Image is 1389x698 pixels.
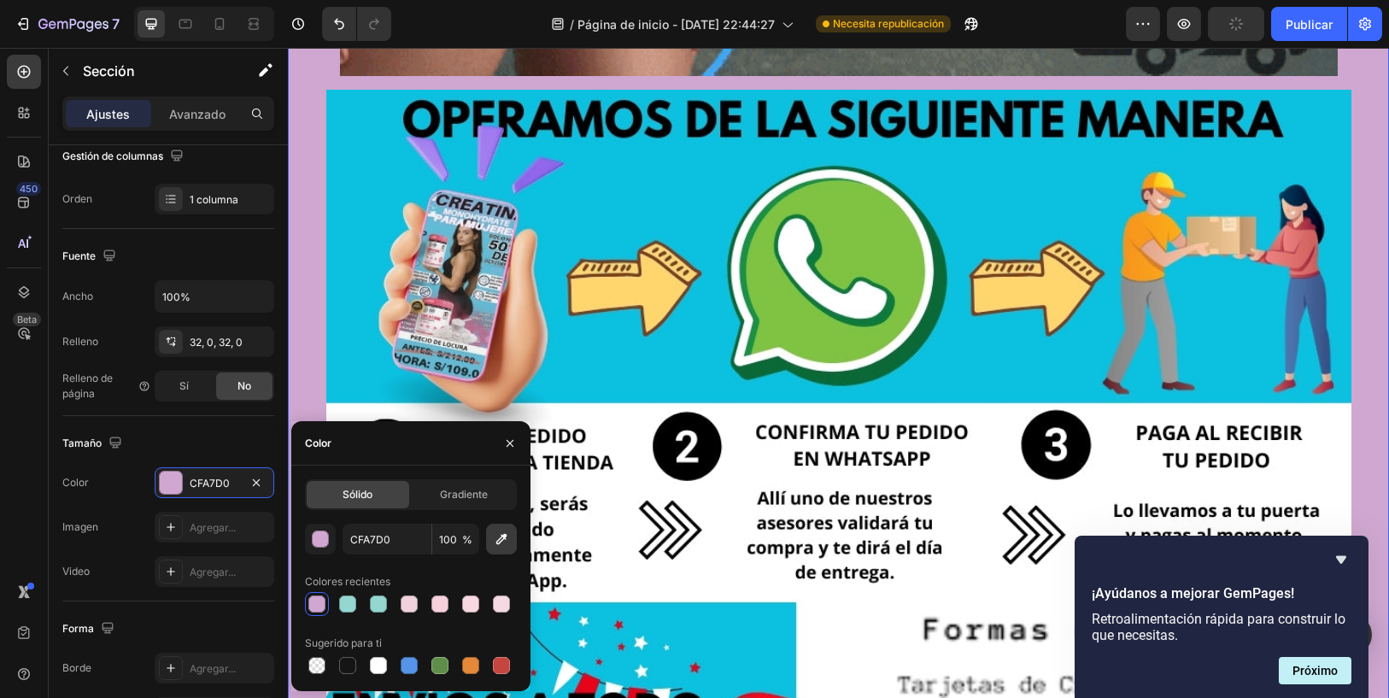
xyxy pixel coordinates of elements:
font: Página de inicio - [DATE] 22:44:27 [577,17,775,32]
font: Agregar... [190,521,236,534]
button: 7 [7,7,127,41]
font: Retroalimentación rápida para construir lo que necesitas. [1092,611,1345,643]
input: Por ejemplo: FFFFFF [343,524,431,554]
div: ¡Ayúdanos a mejorar GemPages! [1092,549,1351,684]
font: 7 [112,15,120,32]
button: Siguiente pregunta [1279,657,1351,684]
font: Relleno de página [62,372,113,400]
font: Relleno [62,335,98,348]
font: Próximo [1292,664,1338,677]
font: Avanzado [169,107,226,121]
font: Tamaño [62,437,102,449]
font: Ajustes [87,107,131,121]
font: Agregar... [190,662,236,675]
font: Sí [180,379,190,392]
font: Orden [62,192,92,205]
input: Auto [155,281,273,312]
font: ¡Ayúdanos a mejorar GemPages! [1092,585,1294,601]
iframe: Área de diseño [288,48,1389,698]
font: Color [62,476,89,489]
font: CFA7D0 [190,477,230,490]
font: Ancho [62,290,93,302]
font: Gestión de columnas [62,150,163,162]
h2: ¡Ayúdanos a mejorar GemPages! [1092,584,1351,604]
font: Forma [62,622,94,635]
font: / [570,17,574,32]
div: Deshacer/Rehacer [322,7,391,41]
font: Gradiente [440,488,488,501]
font: Sólido [343,488,372,501]
button: Publicar [1271,7,1347,41]
font: Fuente [62,249,96,262]
font: 1 columna [190,193,238,206]
font: Video [62,565,90,578]
font: Necesita republicación [833,17,944,30]
font: Publicar [1286,17,1333,32]
font: Borde [62,661,91,674]
font: Beta [17,314,37,326]
button: Ocultar encuesta [1331,549,1351,570]
font: Colores recientes [305,575,390,588]
font: Color [305,437,331,449]
font: 450 [20,183,38,195]
font: Sugerido para ti [305,636,382,649]
font: Imagen [62,520,98,533]
font: % [462,533,472,546]
font: 32, 0, 32, 0 [190,336,243,349]
font: Agregar... [190,566,236,578]
font: No [237,379,251,392]
font: Sección [83,62,135,79]
p: Sección [83,61,223,81]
